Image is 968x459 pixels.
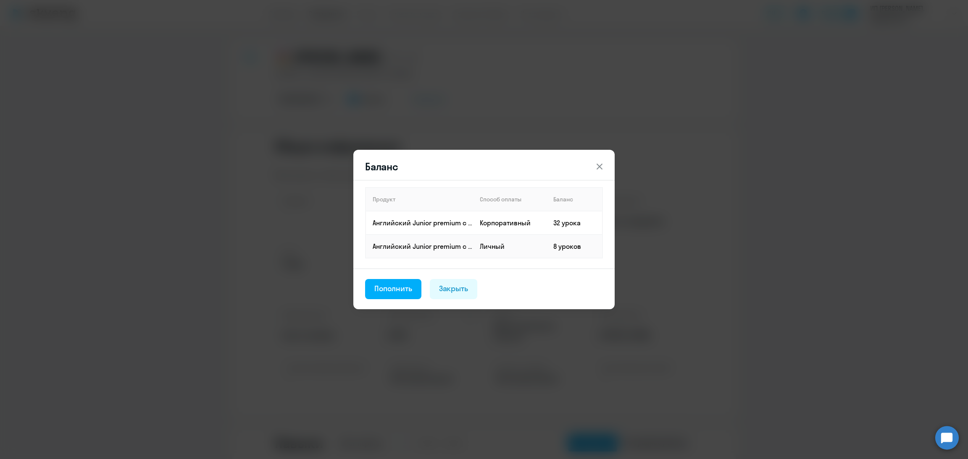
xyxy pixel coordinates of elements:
th: Продукт [366,188,473,211]
th: Способ оплаты [473,188,547,211]
header: Баланс [353,160,615,173]
td: Корпоративный [473,211,547,235]
td: 32 урока [547,211,602,235]
div: Пополнить [374,283,412,294]
p: Английский Junior premium с РЯ [373,218,473,227]
button: Пополнить [365,279,421,299]
div: Закрыть [439,283,468,294]
p: Английский Junior premium с РЯ [373,242,473,251]
td: 8 уроков [547,235,602,258]
button: Закрыть [430,279,478,299]
td: Личный [473,235,547,258]
th: Баланс [547,188,602,211]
